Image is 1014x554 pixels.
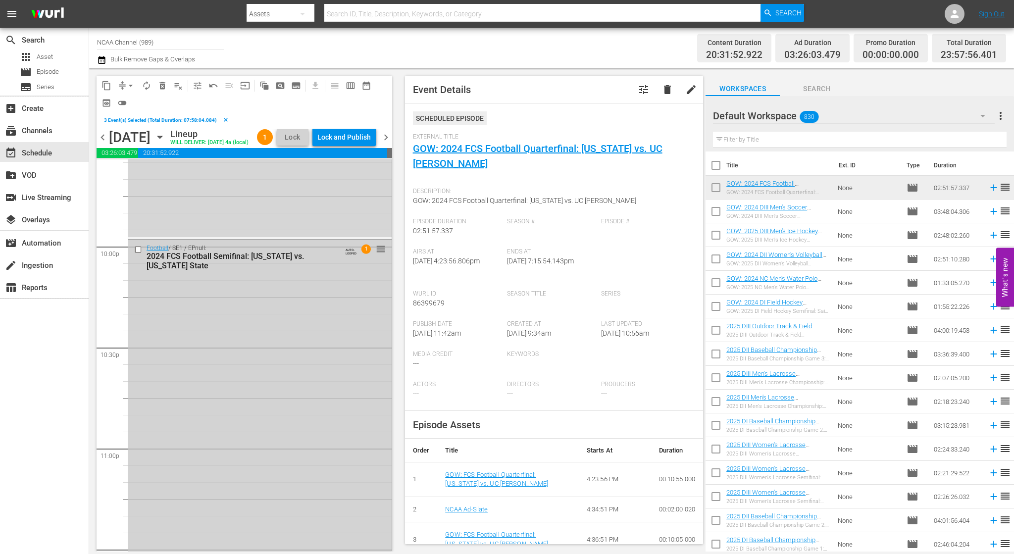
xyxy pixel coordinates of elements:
a: GOW: 2024 FCS Football Quarterfinal: [US_STATE] vs. UC [PERSON_NAME] [726,180,814,202]
th: Duration [651,439,704,462]
button: tune [632,78,656,101]
span: auto_awesome_motion_outlined [259,81,269,91]
span: View Backup [99,95,114,111]
span: Automation [5,237,17,249]
span: reorder [376,244,386,254]
span: 00:00:00.000 [862,50,919,61]
span: reorder [999,538,1011,550]
button: Search [760,4,804,22]
span: 830 [800,106,819,127]
td: None [834,295,903,318]
span: Revert to Primary Episode [205,78,221,94]
span: calendar_view_week_outlined [346,81,355,91]
span: Customize Event [638,84,650,96]
button: reorder [376,244,386,253]
span: Bulk Remove Gaps & Overlaps [109,55,195,63]
button: Open Feedback Widget [996,248,1014,306]
th: Type [901,151,928,179]
a: 2025 DI Baseball Championship Game 1: LSU vs. Coastal Carolina [726,536,820,551]
th: Ext. ID [833,151,901,179]
th: Starts At [579,439,651,462]
a: 2025 DII Baseball Championship Game 3: Central [US_STATE] vs. [GEOGRAPHIC_DATA] [726,346,821,368]
span: reorder [999,443,1011,454]
span: 02:51:57.337 [413,227,453,235]
td: 02:18:23.240 [930,390,984,413]
span: input [240,81,250,91]
svg: Add to Schedule [988,206,999,217]
span: [DATE] 11:42am [413,329,461,337]
td: 02:51:57.337 [930,176,984,200]
span: Actors [413,381,502,389]
div: GOW: 2025 DI Field Hockey Semifinal: Saint Joseph's vs. [US_STATE] [726,308,830,314]
span: --- [413,390,419,398]
span: [DATE] 10:56am [601,329,649,337]
span: 86399679 [413,299,445,307]
div: Default Workspace [713,102,995,130]
span: --- [601,390,607,398]
div: 2025 DIII Women's Lacrosse Semifinal: Gettysburg vs. Tufts [726,474,830,481]
div: Promo Duration [862,36,919,50]
a: 2025 DIII Outdoor Track & Field Championship: Day Three with LG Postgame Show [726,322,821,345]
div: Content Duration [706,36,762,50]
span: Producers [601,381,690,389]
div: Lineup [170,129,249,140]
span: Episode [907,372,918,384]
span: [DATE] 4:23:56.806pm [413,257,480,265]
th: Title [726,151,832,179]
td: None [834,223,903,247]
span: clear [223,117,229,123]
td: 01:55:22.226 [930,295,984,318]
span: subtitles_outlined [291,81,301,91]
span: Episode [907,277,918,289]
td: 02:51:10.280 [930,247,984,271]
span: Ingestion [5,259,17,271]
div: GOW: 2025 DIII Men's Ice Hockey Championship: Hobart vs. Utica [726,237,830,243]
div: GOW: 2025 DII Women's Volleyball Championship: [PERSON_NAME] vs. San Francisco State [726,260,830,267]
span: delete [661,84,673,96]
a: 2025 DII Baseball Championship Game 2: Tampa vs. [GEOGRAPHIC_DATA][US_STATE] [726,512,821,535]
td: 00:10:55.000 [651,462,704,497]
svg: Add to Schedule [988,396,999,407]
span: Month Calendar View [358,78,374,94]
td: 02:48:02.260 [930,223,984,247]
div: 2025 DII Baseball Championship Game 3: Central [US_STATE] vs. [GEOGRAPHIC_DATA] [726,355,830,362]
img: ans4CAIJ8jUAAAAAAAAAAAAAAAAAAAAAAAAgQb4GAAAAAAAAAAAAAAAAAAAAAAAAJMjXAAAAAAAAAAAAAAAAAAAAAAAAgAT5G... [24,2,71,26]
span: Description: [413,188,691,196]
span: edit [685,84,697,96]
button: edit [679,78,703,101]
svg: Add to Schedule [988,491,999,502]
span: --- [507,390,513,398]
span: Live Streaming [5,192,17,203]
span: reorder [999,205,1011,217]
div: 2025 DI Baseball Championship Game 1: LSU vs. Coastal Carolina [726,546,830,552]
svg: Add to Schedule [988,325,999,336]
span: 23:57:56.401 [941,50,997,61]
td: 01:33:05.270 [930,271,984,295]
td: 03:15:23.981 [930,413,984,437]
a: GOW: 2024 DII Women's Volleyball Championship: [PERSON_NAME] vs. San Francisco State [726,251,827,273]
span: Create [5,102,17,114]
td: 04:01:56.404 [930,508,984,532]
span: GOW: 2024 FCS Football Quarterfinal: [US_STATE] vs. UC [PERSON_NAME] [413,197,636,204]
span: reorder [999,466,1011,478]
td: None [834,176,903,200]
td: 4:23:56 PM [579,462,651,497]
svg: Add to Schedule [988,420,999,431]
span: Episode [907,538,918,550]
div: / SE1 / EPnull: [147,245,341,270]
td: None [834,366,903,390]
span: Episode [37,67,59,77]
span: Lock [281,132,304,143]
span: 20:31:52.922 [138,148,387,158]
td: 03:48:04.306 [930,200,984,223]
div: 2025 DII Baseball Championship Game 2: Tampa vs. [GEOGRAPHIC_DATA][US_STATE] [726,522,830,528]
div: GOW: 2024 FCS Football Quarterfinal: [US_STATE] vs. UC [PERSON_NAME] [726,189,830,196]
span: Day Calendar View [323,76,343,95]
span: Ends At [507,248,596,256]
button: Lock [277,129,308,146]
td: 2 [405,497,438,522]
span: Overlays [5,214,17,226]
span: arrow_drop_down [126,81,136,91]
span: Media Credit [413,351,502,358]
span: Week Calendar View [343,78,358,94]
